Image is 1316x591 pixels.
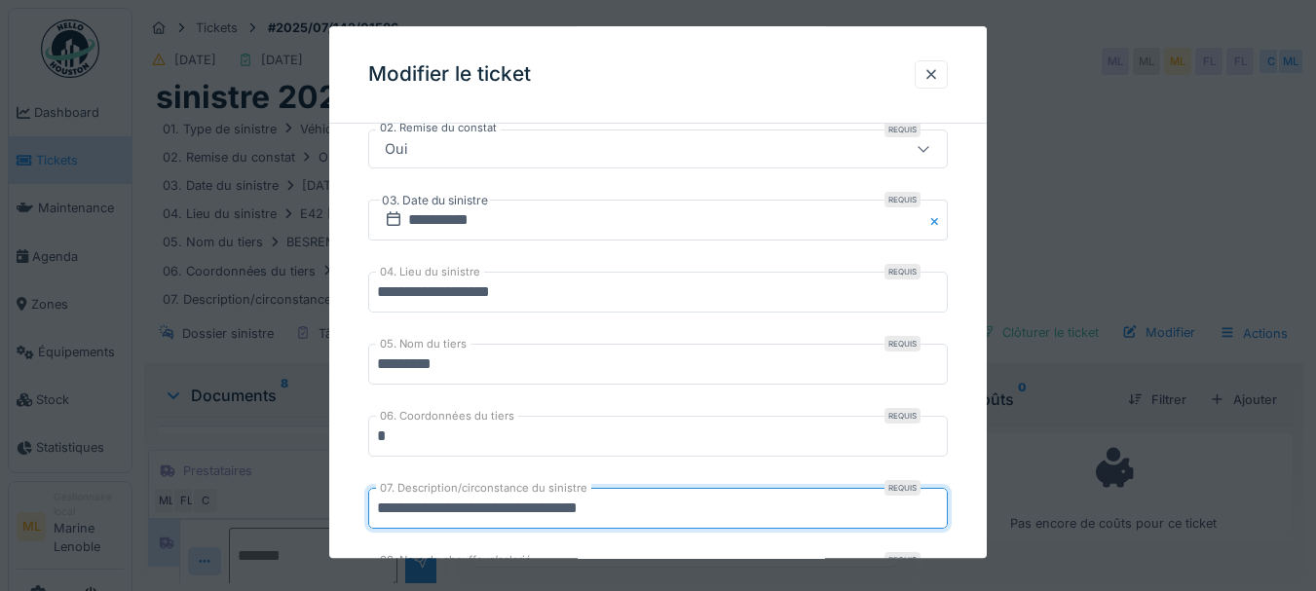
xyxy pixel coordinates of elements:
div: Requis [884,265,921,280]
label: 08. Nom du chauffeur/salarié [376,553,536,570]
div: Requis [884,337,921,352]
label: 03. Date du sinistre [380,191,490,212]
div: Requis [884,553,921,569]
label: 04. Lieu du sinistre [376,265,484,281]
label: 02. Remise du constat [376,121,501,137]
h3: Modifier le ticket [368,62,531,87]
label: 06. Coordonnées du tiers [376,409,518,425]
div: Requis [884,123,921,138]
label: 05. Nom du tiers [376,337,470,353]
div: Requis [884,481,921,497]
label: 07. Description/circonstance du sinistre [376,481,591,498]
button: Close [926,201,948,241]
div: Requis [884,409,921,425]
div: Requis [884,193,921,208]
div: Oui [377,139,415,161]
